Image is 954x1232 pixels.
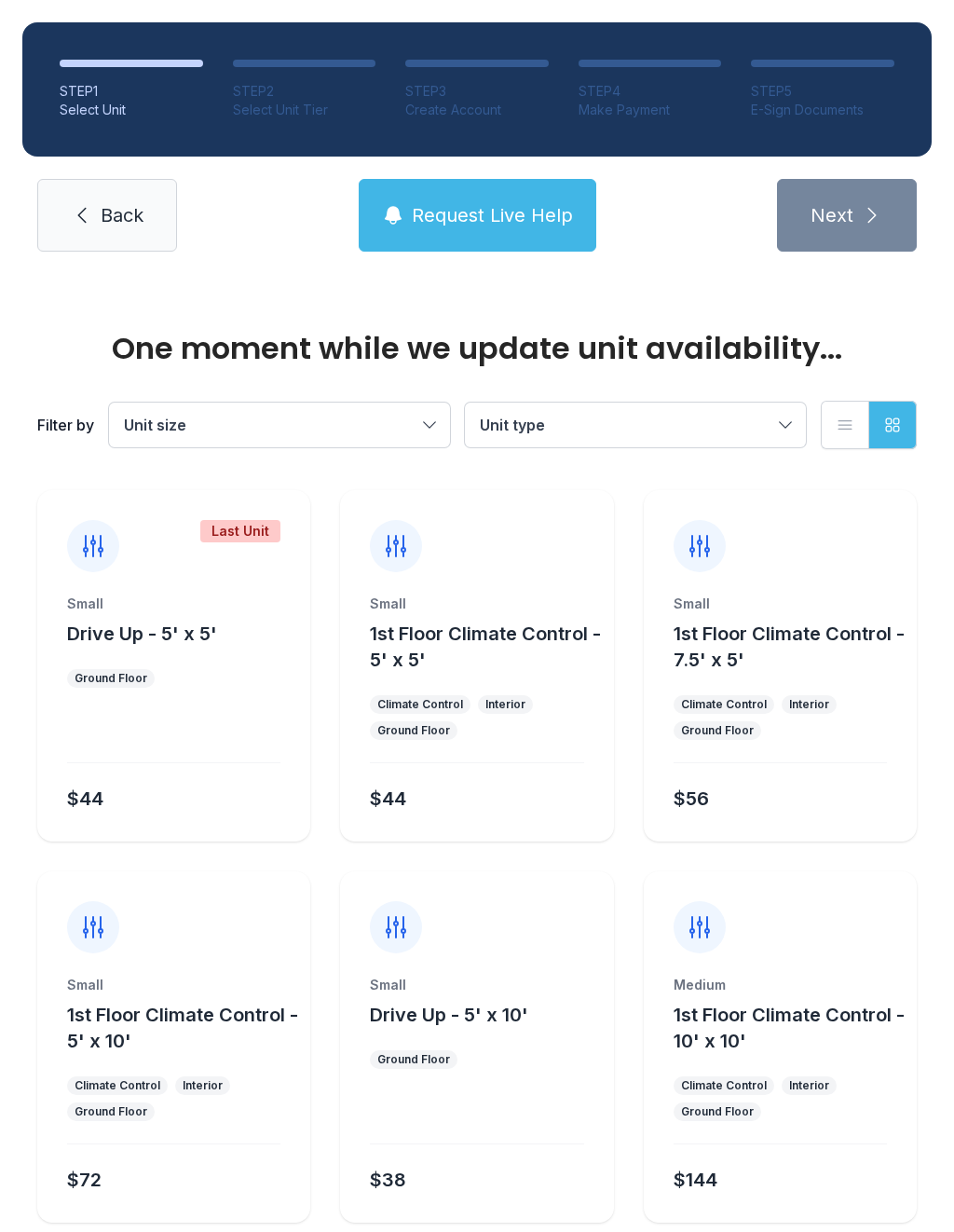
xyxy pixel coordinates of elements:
[67,1002,303,1054] button: 1st Floor Climate Control - 5' x 10'
[370,621,606,673] button: 1st Floor Climate Control - 5' x 5'
[370,976,583,994] div: Small
[674,1167,717,1193] div: $144
[681,697,767,712] div: Climate Control
[60,82,203,101] div: STEP 1
[674,623,905,671] span: 1st Floor Climate Control - 7.5' x 5'
[579,82,722,101] div: STEP 4
[67,1167,102,1193] div: $72
[405,101,549,119] div: Create Account
[485,697,525,712] div: Interior
[480,416,545,434] span: Unit type
[75,1104,147,1119] div: Ground Floor
[370,1004,528,1026] span: Drive Up - 5' x 10'
[183,1078,223,1093] div: Interior
[67,595,280,613] div: Small
[37,414,94,436] div: Filter by
[465,403,806,447] button: Unit type
[67,623,217,645] span: Drive Up - 5' x 5'
[377,723,450,738] div: Ground Floor
[67,1004,298,1052] span: 1st Floor Climate Control - 5' x 10'
[233,82,376,101] div: STEP 2
[370,595,583,613] div: Small
[377,1052,450,1067] div: Ground Floor
[75,671,147,686] div: Ground Floor
[75,1078,160,1093] div: Climate Control
[751,101,894,119] div: E-Sign Documents
[377,697,463,712] div: Climate Control
[370,1167,406,1193] div: $38
[412,202,573,228] span: Request Live Help
[811,202,853,228] span: Next
[674,1004,905,1052] span: 1st Floor Climate Control - 10' x 10'
[681,1078,767,1093] div: Climate Control
[579,101,722,119] div: Make Payment
[370,1002,528,1028] button: Drive Up - 5' x 10'
[681,723,754,738] div: Ground Floor
[674,595,887,613] div: Small
[200,520,280,542] div: Last Unit
[67,621,217,647] button: Drive Up - 5' x 5'
[233,101,376,119] div: Select Unit Tier
[789,697,829,712] div: Interior
[101,202,143,228] span: Back
[124,416,186,434] span: Unit size
[674,1002,909,1054] button: 1st Floor Climate Control - 10' x 10'
[789,1078,829,1093] div: Interior
[67,786,103,812] div: $44
[60,101,203,119] div: Select Unit
[37,334,917,363] div: One moment while we update unit availability...
[681,1104,754,1119] div: Ground Floor
[751,82,894,101] div: STEP 5
[674,786,709,812] div: $56
[674,621,909,673] button: 1st Floor Climate Control - 7.5' x 5'
[370,623,601,671] span: 1st Floor Climate Control - 5' x 5'
[405,82,549,101] div: STEP 3
[370,786,406,812] div: $44
[67,976,280,994] div: Small
[109,403,450,447] button: Unit size
[674,976,887,994] div: Medium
